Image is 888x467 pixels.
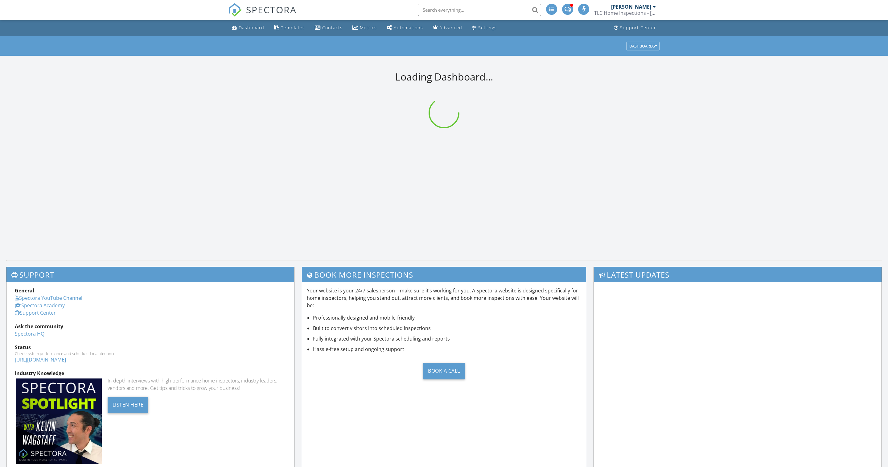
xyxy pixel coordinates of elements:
a: Spectora HQ [15,330,44,337]
a: Templates [272,22,307,34]
div: Advanced [439,25,462,31]
div: Metrics [360,25,377,31]
div: Dashboard [239,25,264,31]
a: Contacts [312,22,345,34]
li: Built to convert visitors into scheduled inspections [313,324,582,332]
div: Industry Knowledge [15,370,286,377]
div: Automations [394,25,423,31]
span: SPECTORA [246,3,297,16]
a: Spectora YouTube Channel [15,295,82,301]
div: Support Center [620,25,656,31]
div: Settings [478,25,497,31]
a: Listen Here [108,401,149,408]
p: Your website is your 24/7 salesperson—make sure it’s working for you. A Spectora website is desig... [307,287,582,309]
a: Metrics [350,22,379,34]
li: Hassle-free setup and ongoing support [313,345,582,353]
h3: Latest Updates [594,267,882,282]
img: Spectoraspolightmain [16,378,102,464]
a: Settings [470,22,499,34]
a: Advanced [430,22,465,34]
div: Ask the community [15,323,286,330]
div: Contacts [322,25,343,31]
div: In-depth interviews with high-performance home inspectors, industry leaders, vendors and more. Ge... [108,377,286,392]
input: Search everything... [418,4,541,16]
div: TLC Home Inspections - Austin [594,10,656,16]
button: Dashboards [627,42,660,50]
a: Automations (Advanced) [384,22,425,34]
img: The Best Home Inspection Software - Spectora [228,3,242,17]
li: Fully integrated with your Spectora scheduling and reports [313,335,582,342]
div: Book a Call [423,363,465,379]
div: Listen Here [108,397,149,413]
strong: General [15,287,34,294]
a: Support Center [611,22,659,34]
a: [URL][DOMAIN_NAME] [15,356,66,363]
a: Dashboard [229,22,267,34]
div: Dashboards [629,44,657,48]
h3: Book More Inspections [302,267,586,282]
a: Spectora Academy [15,302,65,309]
a: SPECTORA [228,8,297,21]
h3: Support [6,267,294,282]
div: Check system performance and scheduled maintenance. [15,351,286,356]
div: Templates [281,25,305,31]
div: [PERSON_NAME] [611,4,651,10]
li: Professionally designed and mobile-friendly [313,314,582,321]
a: Support Center [15,309,56,316]
div: Status [15,344,286,351]
a: Book a Call [307,358,582,384]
